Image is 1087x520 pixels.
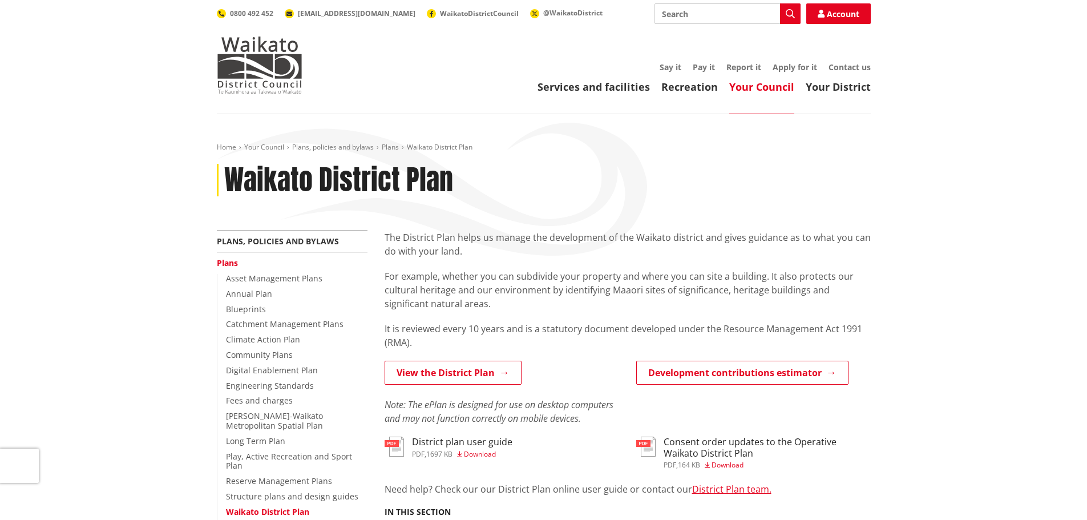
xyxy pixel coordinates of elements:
h1: Waikato District Plan [224,164,453,197]
a: Waikato District Plan [226,506,309,517]
input: Search input [654,3,801,24]
a: Engineering Standards [226,380,314,391]
img: Waikato District Council - Te Kaunihera aa Takiwaa o Waikato [217,37,302,94]
p: For example, whether you can subdivide your property and where you can site a building. It also p... [385,269,871,311]
span: Download [712,460,743,470]
a: Structure plans and design guides [226,491,358,502]
a: Catchment Management Plans [226,319,344,329]
span: 164 KB [678,460,700,470]
h3: Consent order updates to the Operative Waikato District Plan [664,437,871,458]
img: document-pdf.svg [636,437,656,457]
a: Your District [806,80,871,94]
a: Reserve Management Plans [226,475,332,486]
a: Fees and charges [226,395,293,406]
img: document-pdf.svg [385,437,404,457]
div: , [412,451,512,458]
span: 1697 KB [426,449,452,459]
h3: District plan user guide [412,437,512,448]
a: Say it [660,62,681,72]
p: It is reviewed every 10 years and is a statutory document developed under the Resource Management... [385,322,871,349]
a: Apply for it [773,62,817,72]
a: View the District Plan [385,361,522,385]
a: [PERSON_NAME]-Waikato Metropolitan Spatial Plan [226,410,323,431]
p: The District Plan helps us manage the development of the Waikato district and gives guidance as t... [385,231,871,258]
a: Plans, policies and bylaws [217,236,339,247]
span: 0800 492 452 [230,9,273,18]
span: pdf [412,449,425,459]
a: 0800 492 452 [217,9,273,18]
a: Community Plans [226,349,293,360]
a: Plans [217,257,238,268]
a: Consent order updates to the Operative Waikato District Plan pdf,164 KB Download [636,437,871,468]
a: Annual Plan [226,288,272,299]
div: , [664,462,871,469]
a: Recreation [661,80,718,94]
a: Contact us [829,62,871,72]
a: Development contributions estimator [636,361,848,385]
h5: In this section [385,507,451,517]
a: Long Term Plan [226,436,285,446]
a: Account [806,3,871,24]
span: pdf [664,460,676,470]
a: Plans [382,142,399,152]
a: Report it [726,62,761,72]
span: [EMAIL_ADDRESS][DOMAIN_NAME] [298,9,415,18]
em: Note: The ePlan is designed for use on desktop computers and may not function correctly on mobile... [385,398,613,425]
a: Your Council [244,142,284,152]
a: [EMAIL_ADDRESS][DOMAIN_NAME] [285,9,415,18]
span: Waikato District Plan [407,142,472,152]
span: WaikatoDistrictCouncil [440,9,519,18]
a: Climate Action Plan [226,334,300,345]
a: @WaikatoDistrict [530,8,603,18]
a: Your Council [729,80,794,94]
a: Services and facilities [538,80,650,94]
a: Blueprints [226,304,266,315]
nav: breadcrumb [217,143,871,152]
a: WaikatoDistrictCouncil [427,9,519,18]
span: @WaikatoDistrict [543,8,603,18]
p: Need help? Check our our District Plan online user guide or contact our [385,482,871,496]
a: Digital Enablement Plan [226,365,318,376]
a: District plan user guide pdf,1697 KB Download [385,437,512,457]
a: District Plan team. [692,483,771,495]
a: Home [217,142,236,152]
a: Plans, policies and bylaws [292,142,374,152]
a: Pay it [693,62,715,72]
a: Asset Management Plans [226,273,322,284]
span: Download [464,449,496,459]
a: Play, Active Recreation and Sport Plan [226,451,352,471]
